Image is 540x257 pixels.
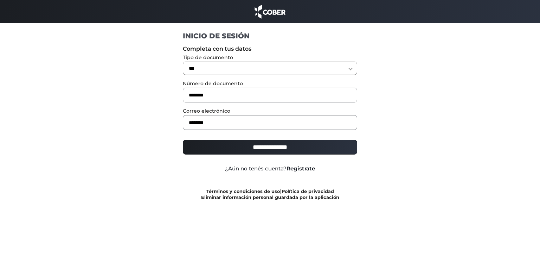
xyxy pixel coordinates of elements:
img: cober_marca.png [253,4,287,19]
div: | [178,188,363,200]
a: Registrate [287,165,315,172]
h1: INICIO DE SESIÓN [183,31,358,40]
label: Tipo de documento [183,55,358,60]
label: Completa con tus datos [183,46,358,52]
label: Correo electrónico [183,108,358,114]
div: ¿Aún no tenés cuenta? [178,166,363,171]
a: Términos y condiciones de uso [206,189,280,194]
a: Política de privacidad [282,189,334,194]
a: Eliminar información personal guardada por la aplicación [201,195,339,200]
label: Número de documento [183,81,358,86]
